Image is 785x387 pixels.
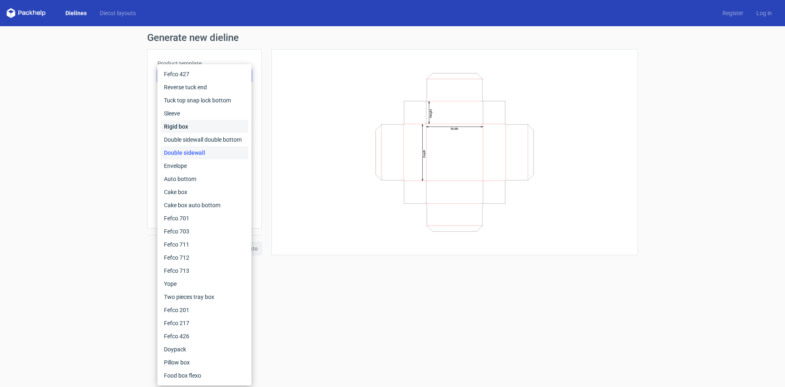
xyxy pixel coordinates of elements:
[161,356,248,369] div: Pillow box
[161,330,248,343] div: Fefco 426
[161,212,248,225] div: Fefco 701
[161,277,248,290] div: Yope
[161,238,248,251] div: Fefco 711
[161,264,248,277] div: Fefco 713
[161,199,248,212] div: Cake box auto bottom
[161,120,248,133] div: Rigid box
[161,107,248,120] div: Sleeve
[161,172,248,186] div: Auto bottom
[161,303,248,317] div: Fefco 201
[147,33,638,43] h1: Generate new dieline
[161,133,248,146] div: Double sidewall double bottom
[716,9,750,17] a: Register
[93,9,142,17] a: Diecut layouts
[161,251,248,264] div: Fefco 712
[161,146,248,159] div: Double sidewall
[59,9,93,17] a: Dielines
[429,109,433,118] text: Height
[422,149,426,157] text: Depth
[161,343,248,356] div: Doypack
[157,59,251,68] label: Product template
[161,290,248,303] div: Two pieces tray box
[161,225,248,238] div: Fefco 703
[161,317,248,330] div: Fefco 217
[161,159,248,172] div: Envelope
[161,369,248,382] div: Food box flexo
[161,94,248,107] div: Tuck top snap lock bottom
[161,186,248,199] div: Cake box
[161,68,248,81] div: Fefco 427
[750,9,778,17] a: Log in
[161,81,248,94] div: Reverse tuck end
[451,127,458,131] text: Width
